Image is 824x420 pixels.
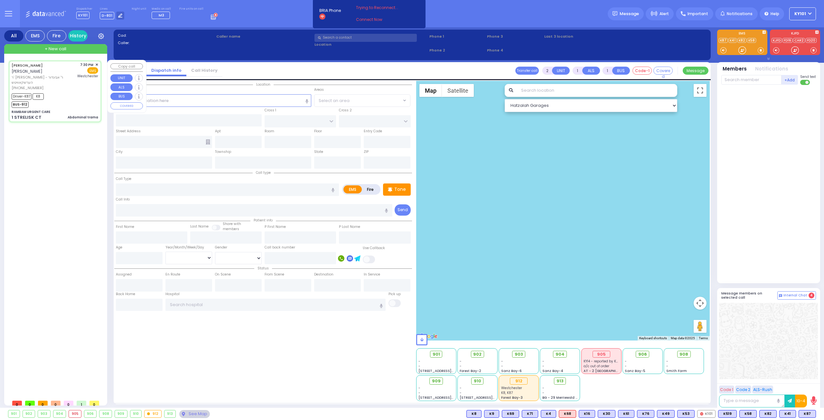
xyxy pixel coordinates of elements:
a: Connect Now [356,17,407,23]
span: 7:30 PM [80,62,93,67]
span: 0 [25,401,35,406]
div: Abdominal trama [68,115,98,120]
div: 908 [99,410,112,417]
label: EMS [343,185,362,193]
span: - [542,386,544,390]
span: - [460,386,462,390]
label: City [116,149,123,154]
label: Hospital [165,292,180,297]
button: COVERED [110,102,143,109]
span: 4 [809,293,814,298]
a: CAR2 [793,38,805,43]
button: Members [723,65,747,73]
div: K41 [779,410,796,418]
label: Call back number [265,245,295,250]
a: FD16 [782,38,792,43]
img: message.svg [613,11,617,16]
span: K8, K87 [501,390,513,395]
div: K101 [697,410,716,418]
button: BUS [612,67,630,75]
span: 913 [557,378,564,384]
button: Transfer call [515,67,539,75]
span: [STREET_ADDRESS][PERSON_NAME] [460,395,520,400]
div: Fire [47,30,66,42]
label: ZIP [364,149,369,154]
div: K519 [718,410,737,418]
span: - [501,359,503,364]
span: EMS [87,67,98,74]
button: UNIT [552,67,570,75]
span: Internal Chat [783,293,807,298]
span: Smith Farm [666,369,687,373]
button: Show street map [419,84,442,97]
span: Sanz Bay-5 [625,369,645,373]
a: Call History [186,67,222,73]
label: Caller name [216,34,313,39]
button: BUS [110,93,133,100]
span: - [666,364,668,369]
span: 0 [89,401,99,406]
div: 1 STRELISK CT [12,114,42,121]
div: BLS [502,410,519,418]
span: members [223,227,239,231]
h5: Message members on selected call [721,291,777,300]
span: - [625,364,627,369]
label: Fire units on call [179,7,203,11]
small: Share with [223,221,241,226]
div: 901 [8,410,20,417]
label: First Name [116,224,134,229]
label: Room [265,129,274,134]
div: 909 [115,410,127,417]
div: RAMBAM URGENT CARE [12,109,50,114]
div: K82 [759,410,777,418]
span: 904 [556,351,565,358]
span: [STREET_ADDRESS][PERSON_NAME] [418,369,479,373]
span: 901 [433,351,440,358]
label: Cross 1 [265,108,276,113]
span: a/c out of order [584,364,609,369]
button: KY101 [789,7,816,20]
span: 0 [38,401,48,406]
span: BUS-912 [12,101,29,108]
span: - [666,359,668,364]
span: KY101 [76,12,89,19]
button: Code-1 [632,67,652,75]
img: red-radio-icon.svg [700,412,703,415]
div: K87 [799,410,816,418]
div: 910 [130,410,142,417]
span: BRIA Phone [319,8,341,14]
div: EMS [25,30,45,42]
span: - [418,390,420,395]
img: Google [418,332,439,341]
span: [STREET_ADDRESS][PERSON_NAME] [418,395,479,400]
label: Dispatcher [76,7,92,11]
span: 908 [679,351,688,358]
label: Floor [314,129,322,134]
label: Pick up [389,292,401,297]
span: KY14 - reported by KY66 [584,359,622,364]
span: ✕ [95,62,98,68]
div: See map [179,410,210,418]
input: Search location [517,84,678,97]
img: comment-alt.png [779,294,782,297]
button: Show satellite imagery [442,84,474,97]
div: ALS [559,410,576,418]
div: 912 [510,378,528,385]
button: 10-4 [795,395,807,407]
span: 902 [473,351,482,358]
span: ר' [PERSON_NAME] - ר' אביגדור הערשקאוויטש [12,75,75,85]
span: 906 [638,351,647,358]
span: BG - 29 Merriewold S. [542,395,578,400]
label: P Last Name [339,224,360,229]
span: Phone 2 [429,48,485,53]
button: Copy call [110,63,143,70]
label: Age [116,245,122,250]
a: K82 [737,38,746,43]
div: 902 [23,410,35,417]
span: D-801 [100,12,114,19]
span: 909 [432,378,441,384]
button: Send [395,204,411,216]
span: AT - 2 [GEOGRAPHIC_DATA] [584,369,631,373]
label: Areas [314,87,324,92]
span: Driver-K87 [12,93,32,100]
